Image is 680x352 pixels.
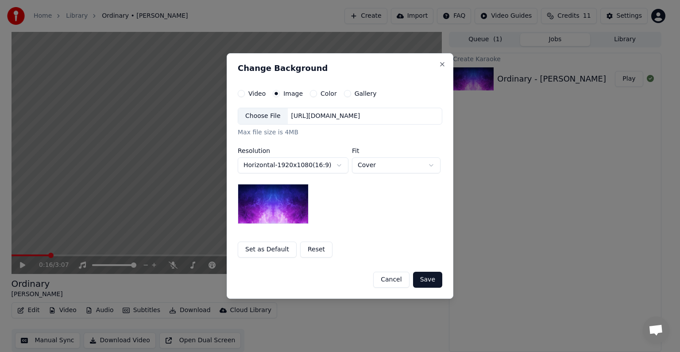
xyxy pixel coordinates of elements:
[238,64,442,72] h2: Change Background
[238,128,442,137] div: Max file size is 4MB
[300,242,332,258] button: Reset
[248,90,266,97] label: Video
[288,112,364,121] div: [URL][DOMAIN_NAME]
[283,90,303,97] label: Image
[238,148,348,154] label: Resolution
[355,90,377,97] label: Gallery
[321,90,337,97] label: Color
[238,242,297,258] button: Set as Default
[373,272,409,288] button: Cancel
[352,148,440,154] label: Fit
[413,272,442,288] button: Save
[238,108,288,124] div: Choose File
